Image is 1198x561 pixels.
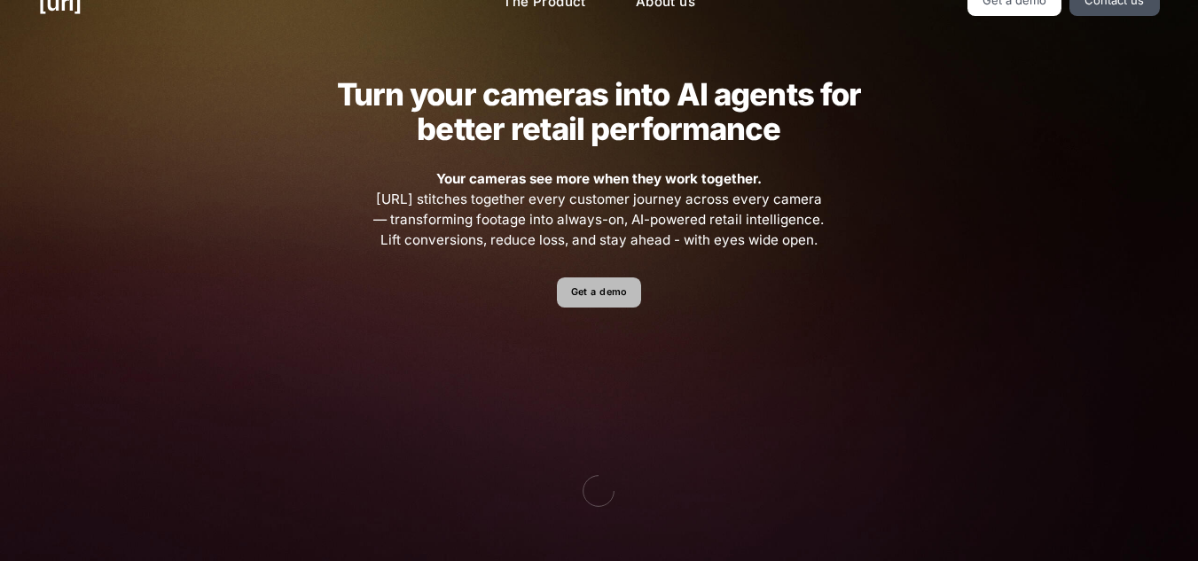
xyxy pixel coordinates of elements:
h2: Turn your cameras into AI agents for better retail performance [309,77,889,146]
span: [URL] stitches together every customer journey across every camera — transforming footage into al... [372,169,827,250]
strong: Your cameras see more when they work together. [436,170,762,187]
a: Get a demo [557,277,641,308]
